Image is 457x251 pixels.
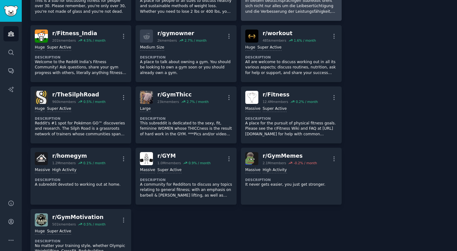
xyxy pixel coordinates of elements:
[35,152,48,165] img: homegym
[245,45,255,51] div: Huge
[136,86,236,143] a: GymThiccr/GymThicc23kmembers2.7% / monthLargeDescriptionThis subreddit is dedicated to the sexy, ...
[263,106,287,112] div: Super Active
[35,45,45,51] div: Huge
[187,100,209,104] div: 2.7 % / month
[47,106,71,112] div: Super Active
[83,222,105,226] div: 0.5 % / month
[47,45,71,51] div: Super Active
[157,38,177,43] div: 2k members
[245,167,261,173] div: Massive
[140,55,232,59] dt: Description
[52,213,105,221] div: r/ GymMotivation
[83,161,105,165] div: 0.1 % / month
[35,91,48,104] img: TheSilphRoad
[35,121,127,137] p: Reddit's #1 spot for Pokémon GO™ discoveries and research. The Silph Road is a grassroots network...
[245,30,258,43] img: workout
[35,167,50,173] div: Massive
[245,59,337,76] p: All are welcome to discuss working out in all its various aspects; discuss routines, nutrition, a...
[140,182,232,198] p: A community for Redditors to discuss any topics relating to general fitness; with an emphasis on ...
[140,45,164,51] div: Medium Size
[83,38,105,43] div: 4.5 % / month
[157,91,209,99] div: r/ GymThicc
[263,100,288,104] div: 12.4M members
[52,30,105,37] div: r/ Fitness_India
[47,229,71,235] div: Super Active
[52,167,76,173] div: High Activity
[52,91,105,99] div: r/ TheSilphRoad
[263,30,316,37] div: r/ workout
[52,222,76,226] div: 501k members
[241,148,342,205] a: GymMemesr/GymMemes2.1Mmembers-0.2% / monthMassiveHigh ActivityDescriptionIt never gets easier, yo...
[241,25,342,82] a: workoutr/workout485kmembers1.6% / monthHugeSuper ActiveDescriptionAll are welcome to discuss work...
[30,148,131,205] a: homegymr/homegym1.2Mmembers0.1% / monthMassiveHigh ActivityDescriptionA subreddit devoted to work...
[83,100,105,104] div: 0.5 % / month
[294,161,317,165] div: -0.2 % / month
[188,161,210,165] div: 0.9 % / month
[4,6,18,16] img: GummySearch logo
[263,152,317,160] div: r/ GymMemes
[30,86,131,143] a: TheSilphRoadr/TheSilphRoad960kmembers0.5% / monthHugeSuper ActiveDescriptionReddit's #1 spot for ...
[140,167,155,173] div: Massive
[140,178,232,182] dt: Description
[157,167,182,173] div: Super Active
[245,121,337,137] p: A place for the pursuit of physical fitness goals. Please see the r/Fitness Wiki and FAQ at [URL]...
[52,152,105,160] div: r/ homegym
[263,91,318,99] div: r/ Fitness
[35,213,48,226] img: GymMotivation
[245,116,337,121] dt: Description
[257,45,282,51] div: Super Active
[245,178,337,182] dt: Description
[52,161,76,165] div: 1.2M members
[35,229,45,235] div: Huge
[245,106,261,112] div: Massive
[157,152,210,160] div: r/ GYM
[35,55,127,59] dt: Description
[245,182,337,188] p: It never gets easier, you just get stronger.
[245,152,258,165] img: GymMemes
[157,30,206,37] div: r/ gymowner
[52,38,76,43] div: 201k members
[263,161,286,165] div: 2.1M members
[35,182,127,188] p: A subreddit devoted to working out at home.
[157,100,179,104] div: 23k members
[35,106,45,112] div: Huge
[140,116,232,121] dt: Description
[241,86,342,143] a: Fitnessr/Fitness12.4Mmembers0.2% / monthMassiveSuper ActiveDescriptionA place for the pursuit of ...
[245,55,337,59] dt: Description
[30,25,131,82] a: Fitness_Indiar/Fitness_India201kmembers4.5% / monthHugeSuper ActiveDescriptionWelcome to the Redd...
[35,178,127,182] dt: Description
[35,59,127,76] p: Welcome to the Reddit India’s Fitness Community! Ask questions, share your gym progress with othe...
[184,38,206,43] div: 2.7 % / month
[296,100,318,104] div: 0.2 % / month
[294,38,316,43] div: 1.6 % / month
[140,59,232,76] p: A place to talk about owning a gym. You should be looking to own a gym soon or you should already...
[263,167,287,173] div: High Activity
[140,152,153,165] img: GYM
[136,25,236,82] a: r/gymowner2kmembers2.7% / monthMedium SizeDescriptionA place to talk about owning a gym. You shou...
[140,121,232,137] p: This subreddit is dedicated to the sexy, fit, feminine WOMEN whose THICCness is the result of har...
[35,30,48,43] img: Fitness_India
[35,239,127,243] dt: Description
[245,91,258,104] img: Fitness
[263,38,286,43] div: 485k members
[35,116,127,121] dt: Description
[140,106,150,112] div: Large
[140,91,153,104] img: GymThicc
[136,148,236,205] a: GYMr/GYM1.0Mmembers0.9% / monthMassiveSuper ActiveDescriptionA community for Redditors to discuss...
[52,100,76,104] div: 960k members
[157,161,181,165] div: 1.0M members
